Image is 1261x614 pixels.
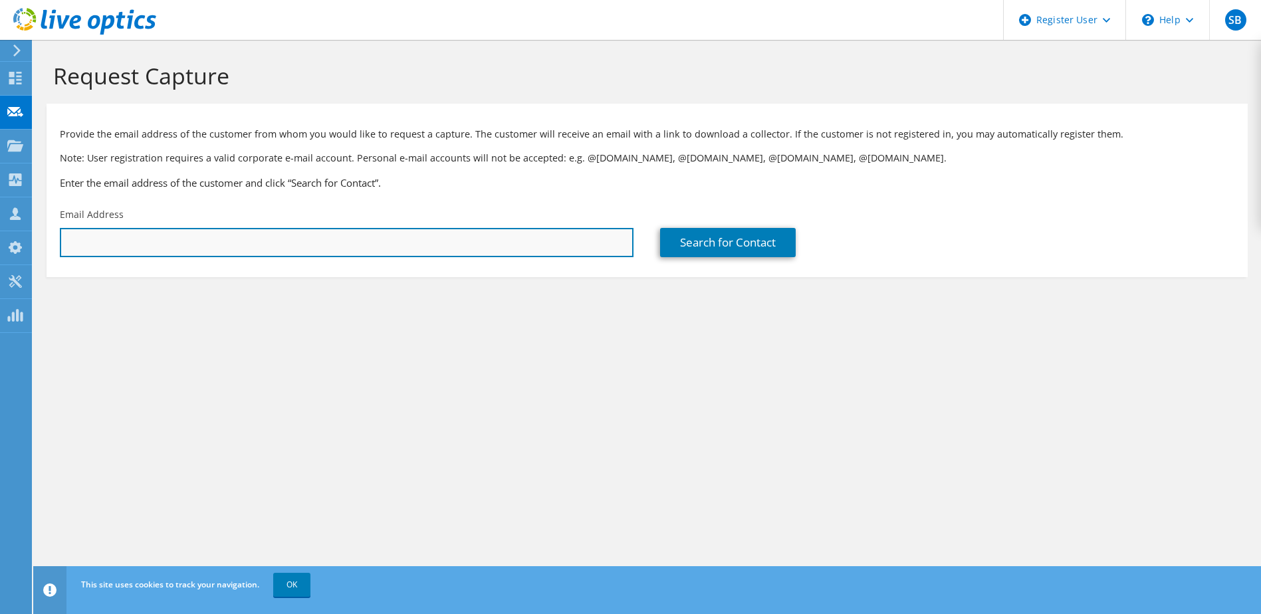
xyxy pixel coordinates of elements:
[81,579,259,590] span: This site uses cookies to track your navigation.
[53,62,1234,90] h1: Request Capture
[660,228,796,257] a: Search for Contact
[60,208,124,221] label: Email Address
[1225,9,1246,31] span: SB
[60,127,1234,142] p: Provide the email address of the customer from whom you would like to request a capture. The cust...
[60,175,1234,190] h3: Enter the email address of the customer and click “Search for Contact”.
[273,573,310,597] a: OK
[1142,14,1154,26] svg: \n
[60,151,1234,165] p: Note: User registration requires a valid corporate e-mail account. Personal e-mail accounts will ...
